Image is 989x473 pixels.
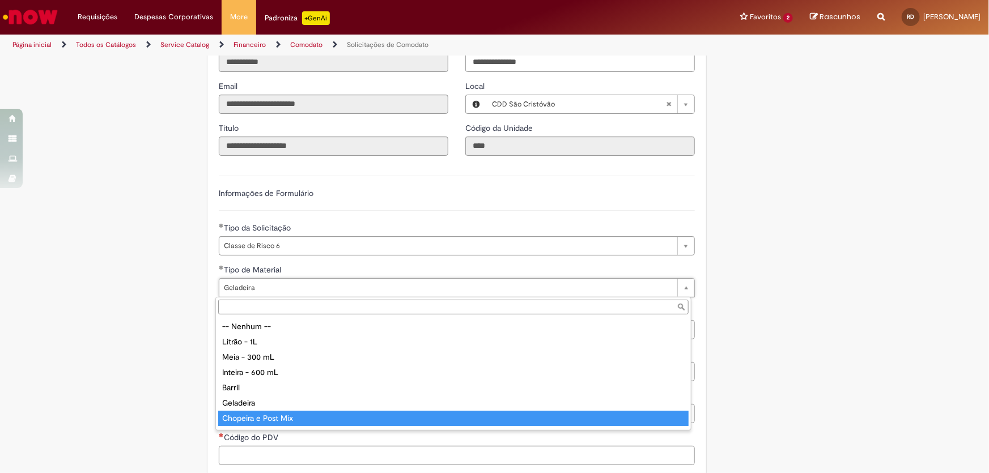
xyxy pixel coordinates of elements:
div: Chopeira e Post Mix [218,411,689,426]
div: -- Nenhum -- [218,319,689,334]
div: Meia - 300 mL [218,350,689,365]
div: Long Neck retornável [218,426,689,441]
ul: Tipo de Material [216,317,691,430]
div: Inteira - 600 mL [218,365,689,380]
div: Geladeira [218,395,689,411]
div: Litrão - 1L [218,334,689,350]
div: Barril [218,380,689,395]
